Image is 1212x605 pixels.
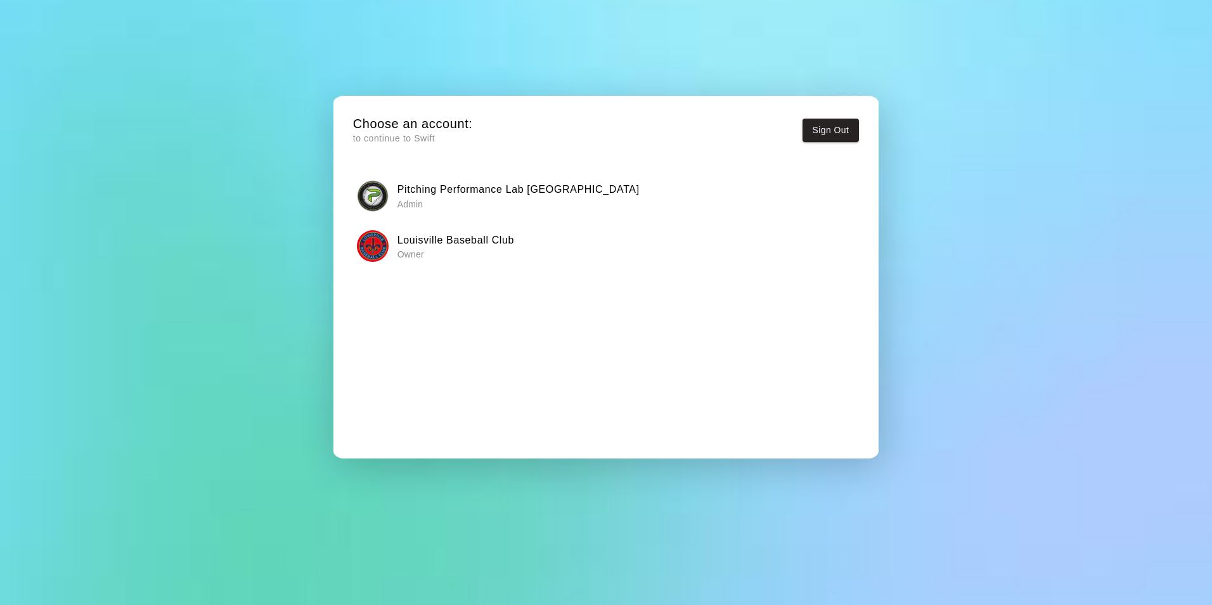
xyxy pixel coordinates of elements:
p: Admin [397,198,640,211]
h5: Choose an account: [353,115,473,133]
h6: Pitching Performance Lab [GEOGRAPHIC_DATA] [397,181,640,198]
button: Pitching Performance Lab LouisvillePitching Performance Lab [GEOGRAPHIC_DATA] Admin [353,176,859,216]
img: Louisville Baseball Club [357,230,389,262]
img: Pitching Performance Lab Louisville [357,180,389,212]
button: Louisville Baseball ClubLouisville Baseball Club Owner [353,226,859,266]
h6: Louisville Baseball Club [397,232,514,249]
button: Sign Out [803,119,860,142]
p: Owner [397,248,514,261]
p: to continue to Swift [353,132,473,145]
